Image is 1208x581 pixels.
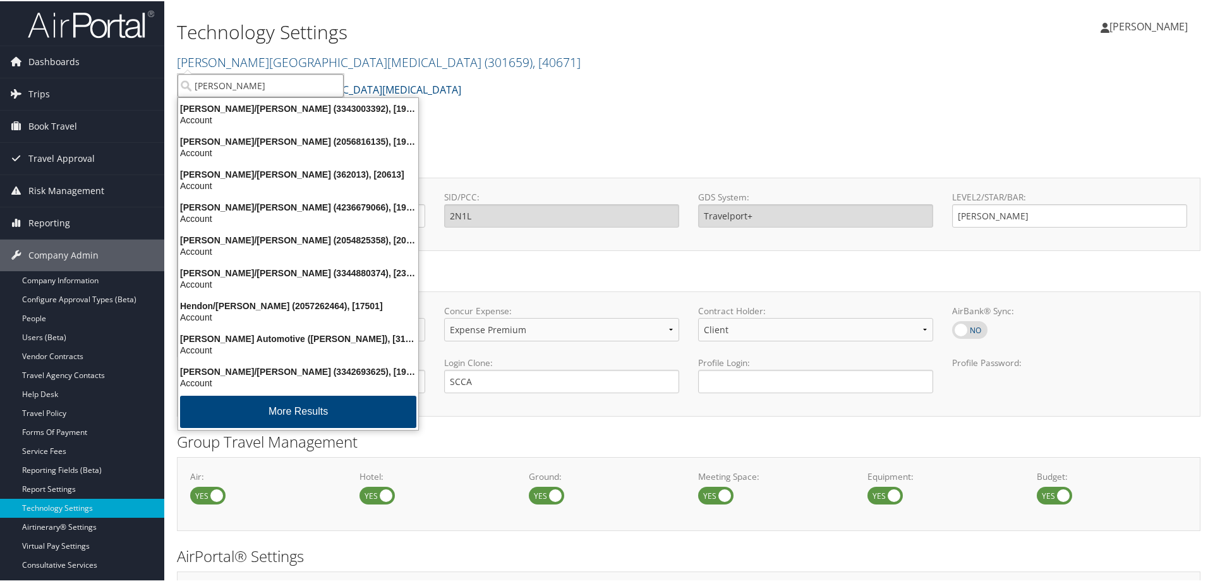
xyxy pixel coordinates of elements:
[444,355,679,368] label: Login Clone:
[359,469,510,482] label: Hotel:
[171,310,426,322] div: Account
[529,469,679,482] label: Ground:
[698,303,933,316] label: Contract Holder:
[177,544,1200,566] h2: AirPortal® Settings
[28,77,50,109] span: Trips
[171,343,426,355] div: Account
[171,245,426,256] div: Account
[485,52,533,70] span: ( 301659 )
[952,320,988,338] label: AirBank® Sync
[171,233,426,245] div: [PERSON_NAME]/[PERSON_NAME] (2054825358), [20231]
[698,469,849,482] label: Meeting Space:
[698,355,933,391] label: Profile Login:
[444,190,679,202] label: SID/PCC:
[28,142,95,173] span: Travel Approval
[171,376,426,388] div: Account
[171,135,426,146] div: [PERSON_NAME]/[PERSON_NAME] (2056816135), [19865]
[190,469,341,482] label: Air:
[177,18,859,44] h1: Technology Settings
[171,200,426,212] div: [PERSON_NAME]/[PERSON_NAME] (4236679066), [19157]
[171,146,426,157] div: Account
[171,113,426,125] div: Account
[698,190,933,202] label: GDS System:
[177,264,1200,286] h2: Online Booking Tool
[28,109,77,141] span: Book Travel
[171,365,426,376] div: [PERSON_NAME]/[PERSON_NAME] (3342693625), [19415]
[1109,18,1188,32] span: [PERSON_NAME]
[171,266,426,278] div: [PERSON_NAME]/[PERSON_NAME] (3344880374), [23287]
[171,299,426,310] div: Hendon/[PERSON_NAME] (2057262464), [17501]
[177,52,581,70] a: [PERSON_NAME][GEOGRAPHIC_DATA][MEDICAL_DATA]
[28,206,70,238] span: Reporting
[28,45,80,76] span: Dashboards
[171,278,426,289] div: Account
[444,303,679,316] label: Concur Expense:
[171,179,426,190] div: Account
[28,238,99,270] span: Company Admin
[952,303,1187,316] label: AirBank® Sync:
[1037,469,1187,482] label: Budget:
[171,212,426,223] div: Account
[867,469,1018,482] label: Equipment:
[698,369,933,392] input: Profile Login:
[177,150,1191,172] h2: GDS
[180,394,416,427] button: More Results
[178,73,344,96] input: Search Accounts
[952,355,1187,391] label: Profile Password:
[177,430,1200,451] h2: Group Travel Management
[171,168,426,179] div: [PERSON_NAME]/[PERSON_NAME] (362013), [20613]
[28,8,154,38] img: airportal-logo.png
[28,174,104,205] span: Risk Management
[1101,6,1200,44] a: [PERSON_NAME]
[952,190,1187,202] label: LEVEL2/STAR/BAR:
[171,102,426,113] div: [PERSON_NAME]/[PERSON_NAME] (3343003392), [19413]
[533,52,581,70] span: , [ 40671 ]
[171,332,426,343] div: [PERSON_NAME] Automotive ([PERSON_NAME]), [31553]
